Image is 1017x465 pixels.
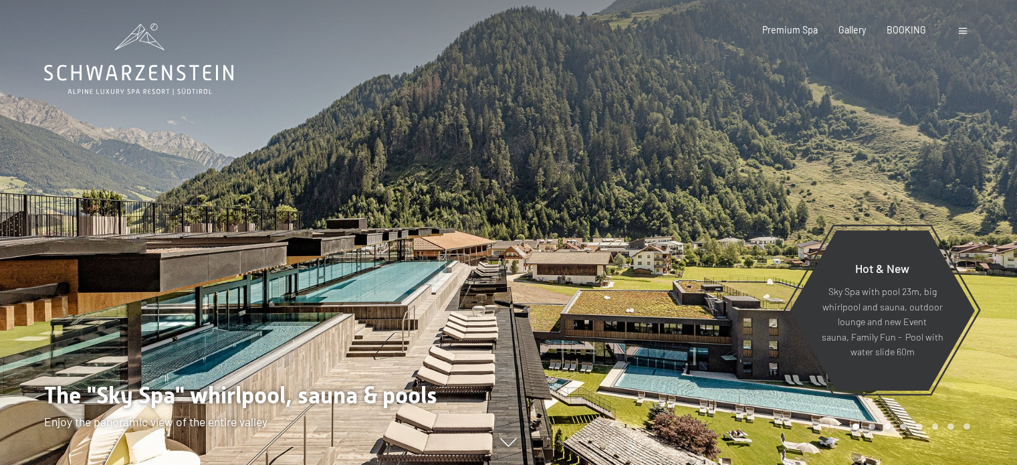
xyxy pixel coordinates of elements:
div: Carousel Page 4 [900,424,907,430]
a: Hot & New Sky Spa with pool 23m, big whirlpool and sauna, outdoor lounge and new Event sauna, Fam... [789,229,976,391]
a: Gallery [838,24,866,35]
div: Carousel Page 7 [947,424,954,430]
p: Sky Spa with pool 23m, big whirlpool and sauna, outdoor lounge and new Event sauna, Family Fun - ... [818,284,946,360]
span: Hot & New [855,261,909,276]
div: Carousel Page 2 [869,424,875,430]
a: BOOKING [887,24,926,35]
div: Carousel Page 3 [885,424,891,430]
div: Carousel Page 5 [916,424,923,430]
div: Carousel Page 6 [932,424,939,430]
div: Carousel Page 1 (Current Slide) [853,424,859,430]
div: Carousel Page 8 [964,424,970,430]
a: Premium Spa [762,24,818,35]
div: Carousel Pagination [848,424,970,430]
